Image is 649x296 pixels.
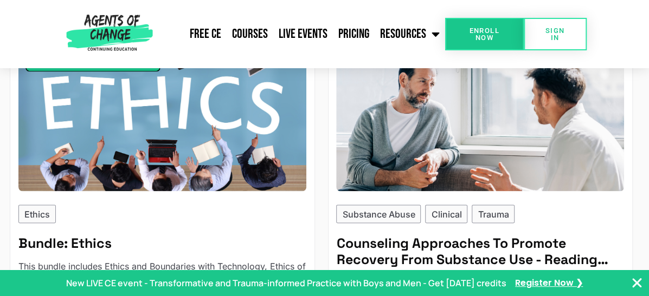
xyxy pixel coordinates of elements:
[342,207,415,220] p: Substance Abuse
[541,27,569,41] span: SIGN IN
[431,207,461,220] p: Clinical
[273,21,333,48] a: Live Events
[462,27,506,41] span: Enroll Now
[18,235,306,251] h5: Bundle: Ethics
[336,235,624,267] h5: Counseling Approaches To Promote Recovery From Substance Use - Reading Based
[631,277,644,290] button: Close Banner
[18,32,306,190] img: Ethics - 8 Credit CE Bundle
[478,207,509,220] p: Trauma
[157,21,445,48] nav: Menu
[18,259,306,285] p: This bundle includes Ethics and Boundaries with Technology, Ethics of End-of-Life Care, Ethical C...
[66,277,506,290] p: New LIVE CE event - Transformative and Trauma-informed Practice with Boys and Men - Get [DATE] cr...
[184,21,227,48] a: Free CE
[375,21,445,48] a: Resources
[227,21,273,48] a: Courses
[333,21,375,48] a: Pricing
[445,18,524,50] a: Enroll Now
[336,32,624,190] img: Counseling Approaches To Promote Recovery From Substance Use (5 General CE Credit) - Reading Based
[515,277,583,289] a: Register Now ❯
[24,207,50,220] p: Ethics
[524,18,587,50] a: SIGN IN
